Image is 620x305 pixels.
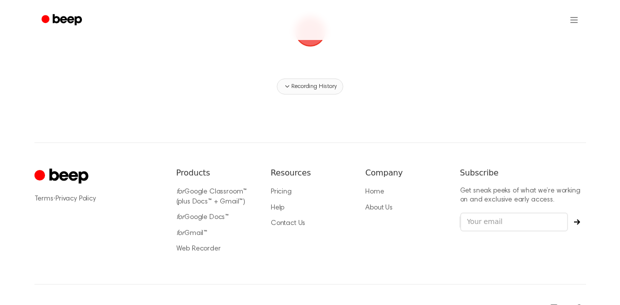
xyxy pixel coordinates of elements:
[460,212,568,231] input: Your email
[365,188,384,195] a: Home
[271,204,284,211] a: Help
[568,219,586,225] button: Subscribe
[34,194,160,204] div: ·
[460,167,586,179] h6: Subscribe
[365,167,444,179] h6: Company
[34,195,53,202] a: Terms
[176,188,247,205] a: forGoogle Classroom™ (plus Docs™ + Gmail™)
[291,82,336,91] span: Recording History
[176,214,229,221] a: forGoogle Docs™
[271,188,292,195] a: Pricing
[176,167,255,179] h6: Products
[176,214,185,221] i: for
[460,187,586,204] p: Get sneak peeks of what we’re working on and exclusive early access.
[562,8,586,32] button: Open menu
[365,204,393,211] a: About Us
[295,16,325,46] button: Beep Logo
[34,10,91,30] a: Beep
[34,167,91,186] a: Cruip
[176,230,208,237] a: forGmail™
[271,167,349,179] h6: Resources
[176,188,185,195] i: for
[176,230,185,237] i: for
[55,195,96,202] a: Privacy Policy
[271,220,305,227] a: Contact Us
[277,78,343,94] button: Recording History
[176,245,221,252] a: Web Recorder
